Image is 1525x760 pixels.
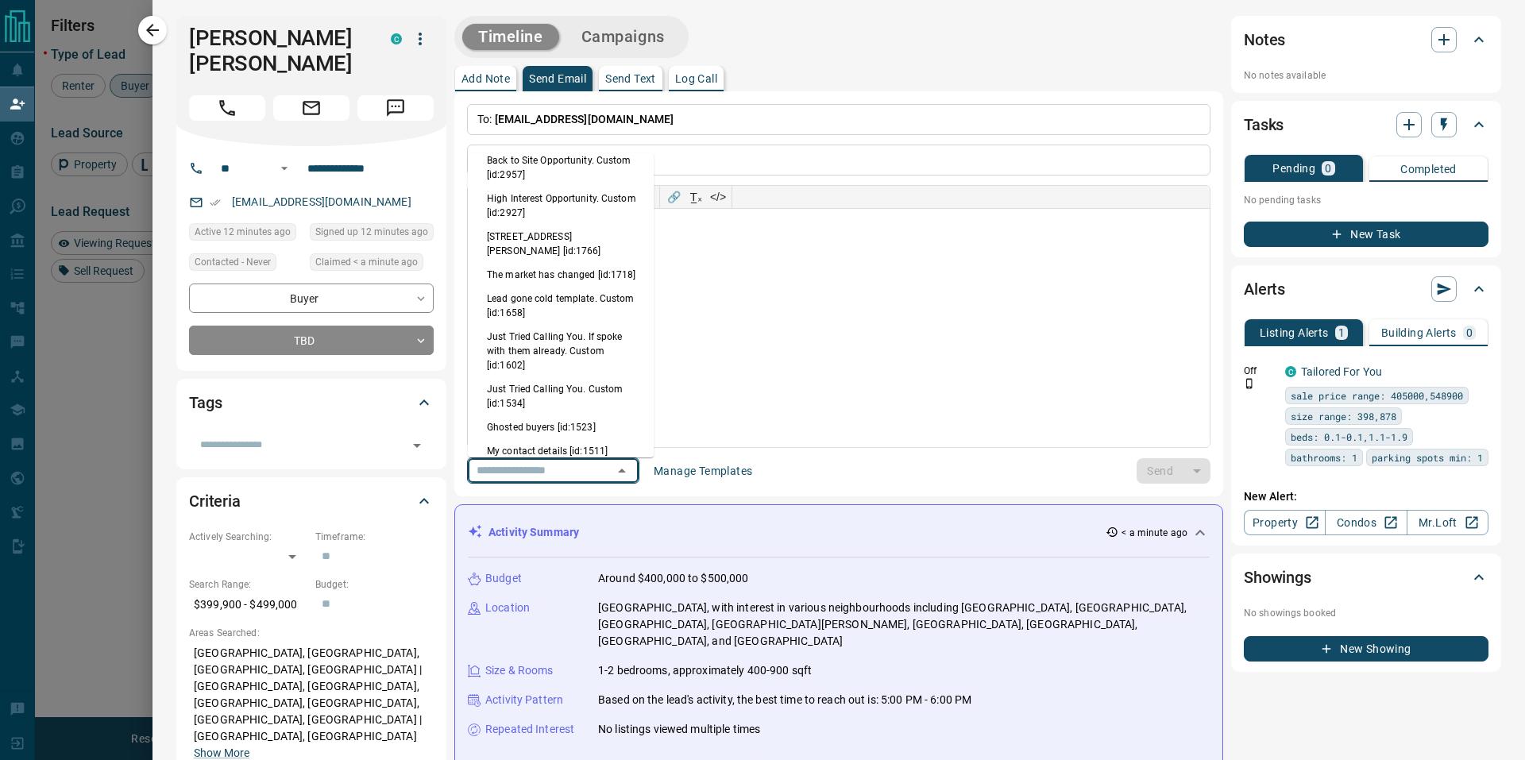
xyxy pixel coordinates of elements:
h2: Criteria [189,488,241,514]
div: Buyer [189,284,434,313]
p: Location [485,600,530,616]
div: Criteria [189,482,434,520]
p: Off [1244,364,1276,378]
p: Activity Summary [488,524,579,541]
div: Tags [189,384,434,422]
div: TBD [189,326,434,355]
p: Actively Searching: [189,530,307,544]
p: Pending [1272,163,1315,174]
p: No notes available [1244,68,1488,83]
div: Tasks [1244,106,1488,144]
button: Campaigns [566,24,681,50]
h2: Showings [1244,565,1311,590]
a: Mr.Loft [1407,510,1488,535]
p: Budget: [315,577,434,592]
span: parking spots min: 1 [1372,449,1483,465]
h2: Tasks [1244,112,1284,137]
p: $399,900 - $499,000 [189,592,307,618]
h2: Notes [1244,27,1285,52]
a: Tailored For You [1301,365,1382,378]
p: < a minute ago [1122,526,1187,540]
span: Email [273,95,349,121]
a: Condos [1325,510,1407,535]
li: My contact details [id:1511] [468,439,654,463]
p: Size & Rooms [485,662,554,679]
span: Call [189,95,265,121]
p: Building Alerts [1381,327,1457,338]
button: Timeline [462,24,559,50]
span: Signed up 12 minutes ago [315,224,428,240]
h1: [PERSON_NAME] [PERSON_NAME] [189,25,367,76]
li: Ghosted buyers [id:1523] [468,415,654,439]
p: New Alert: [1244,488,1488,505]
button: New Task [1244,222,1488,247]
svg: Push Notification Only [1244,378,1255,389]
p: Repeated Interest [485,721,574,738]
li: High Interest Opportunity. Custom [id:2927] [468,187,654,225]
p: [GEOGRAPHIC_DATA], with interest in various neighbourhoods including [GEOGRAPHIC_DATA], [GEOGRAPH... [598,600,1210,650]
div: condos.ca [1285,366,1296,377]
button: </> [707,186,729,208]
span: Message [357,95,434,121]
span: Contacted - Never [195,254,271,270]
div: Sat Sep 13 2025 [310,223,434,245]
div: split button [1137,458,1210,484]
p: No showings booked [1244,606,1488,620]
div: Showings [1244,558,1488,596]
span: beds: 0.1-0.1,1.1-1.9 [1291,429,1407,445]
button: Manage Templates [644,458,762,484]
span: size range: 398,878 [1291,408,1396,424]
div: condos.ca [391,33,402,44]
p: No listings viewed multiple times [598,721,760,738]
p: Activity Pattern [485,692,563,708]
div: Alerts [1244,270,1488,308]
button: Open [275,159,294,178]
p: Areas Searched: [189,626,434,640]
span: bathrooms: 1 [1291,449,1357,465]
div: Sat Sep 13 2025 [310,253,434,276]
li: Back to Site Opportunity. Custom [id:2957] [468,149,654,187]
p: No pending tasks [1244,188,1488,212]
div: Sat Sep 13 2025 [189,223,302,245]
button: Open [406,434,428,457]
h2: Alerts [1244,276,1285,302]
p: 0 [1466,327,1473,338]
button: 🔗 [662,186,685,208]
span: Claimed < a minute ago [315,254,418,270]
a: [EMAIL_ADDRESS][DOMAIN_NAME] [232,195,411,208]
p: Budget [485,570,522,587]
p: Completed [1400,164,1457,175]
li: The market has changed [id:1718] [468,263,654,287]
p: Based on the lead's activity, the best time to reach out is: 5:00 PM - 6:00 PM [598,692,971,708]
div: Activity Summary< a minute ago [468,518,1210,547]
button: New Showing [1244,636,1488,662]
p: Timeframe: [315,530,434,544]
p: Search Range: [189,577,307,592]
p: To: [467,104,1210,135]
p: 1-2 bedrooms, approximately 400-900 sqft [598,662,812,679]
p: Send Text [605,73,656,84]
a: Property [1244,510,1326,535]
p: 1 [1338,327,1345,338]
p: 0 [1325,163,1331,174]
svg: Email Verified [210,197,221,208]
p: Around $400,000 to $500,000 [598,570,749,587]
li: Lead gone cold template. Custom [id:1658] [468,287,654,325]
li: Just Tried Calling You. If spoke with them already. Custom [id:1602] [468,325,654,377]
li: Just Tried Calling You. Custom [id:1534] [468,377,654,415]
button: Close [611,460,633,482]
p: Log Call [675,73,717,84]
p: Send Email [529,73,586,84]
li: [STREET_ADDRESS][PERSON_NAME] [id:1766] [468,225,654,263]
h2: Tags [189,390,222,415]
span: [EMAIL_ADDRESS][DOMAIN_NAME] [495,113,674,125]
div: Notes [1244,21,1488,59]
span: sale price range: 405000,548900 [1291,388,1463,403]
p: Listing Alerts [1260,327,1329,338]
span: Active 12 minutes ago [195,224,291,240]
button: T̲ₓ [685,186,707,208]
p: Add Note [461,73,510,84]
